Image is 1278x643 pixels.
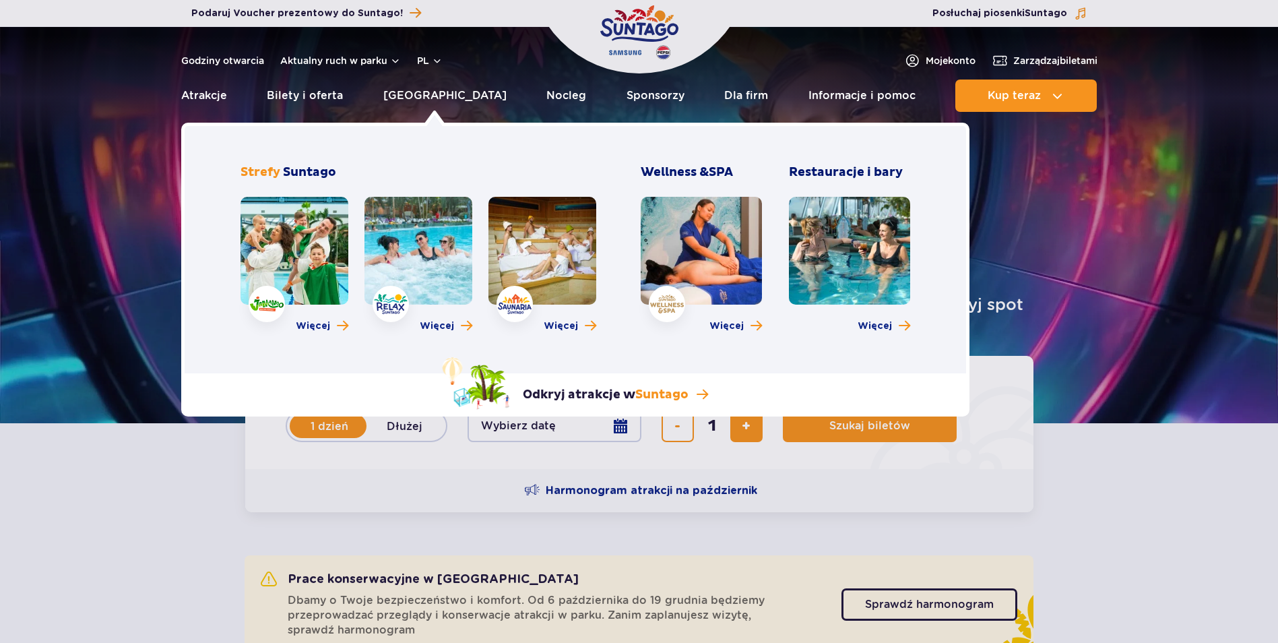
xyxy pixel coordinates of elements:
[546,80,586,112] a: Nocleg
[709,164,733,180] span: SPA
[296,319,348,333] a: Więcej o strefie Jamango
[641,164,733,180] span: Wellness &
[181,80,227,112] a: Atrakcje
[544,319,578,333] span: Więcej
[709,319,762,333] a: Więcej o Wellness & SPA
[442,357,708,410] a: Odkryj atrakcje wSuntago
[904,53,976,69] a: Mojekonto
[627,80,684,112] a: Sponsorzy
[858,319,892,333] span: Więcej
[420,319,454,333] span: Więcej
[296,319,330,333] span: Więcej
[789,164,910,181] h3: Restauracje i bary
[523,387,689,403] p: Odkryj atrakcje w
[808,80,916,112] a: Informacje i pomoc
[267,80,343,112] a: Bilety i oferta
[283,164,336,180] span: Suntago
[988,90,1041,102] span: Kup teraz
[417,54,443,67] button: pl
[635,387,689,402] span: Suntago
[241,164,280,180] span: Strefy
[544,319,596,333] a: Więcej o strefie Saunaria
[1013,54,1097,67] span: Zarządzaj biletami
[955,80,1097,112] button: Kup teraz
[383,80,507,112] a: [GEOGRAPHIC_DATA]
[858,319,910,333] a: Więcej o Restauracje i bary
[709,319,744,333] span: Więcej
[926,54,976,67] span: Moje konto
[992,53,1097,69] a: Zarządzajbiletami
[280,55,401,66] button: Aktualny ruch w parku
[181,54,264,67] a: Godziny otwarcia
[724,80,768,112] a: Dla firm
[420,319,472,333] a: Więcej o strefie Relax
